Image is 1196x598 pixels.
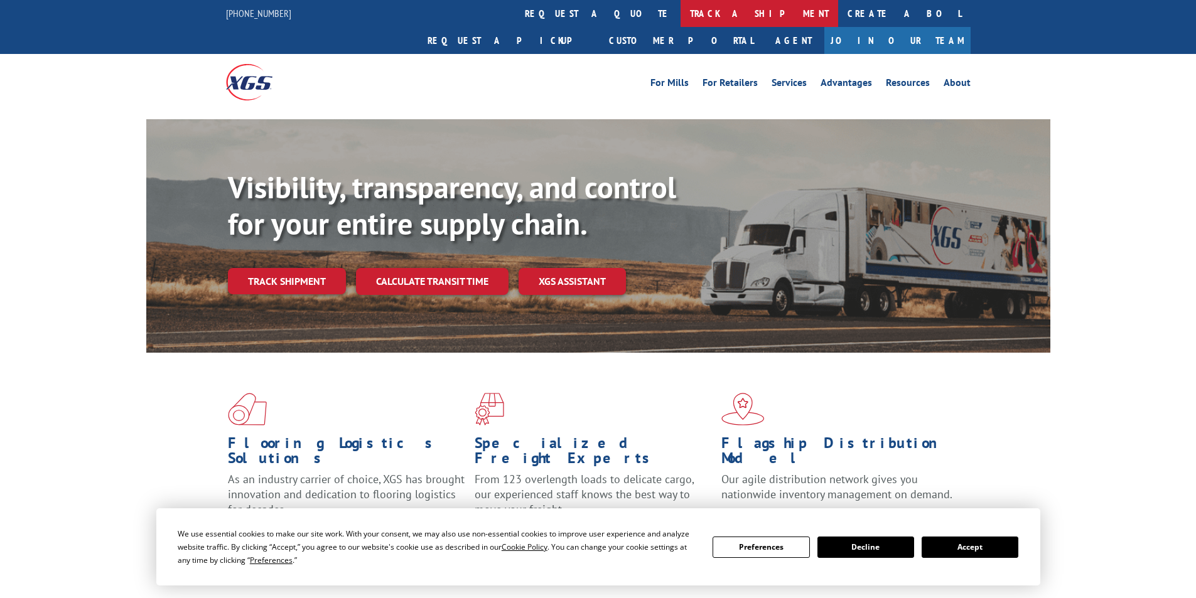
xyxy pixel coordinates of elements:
a: Resources [886,78,930,92]
span: Our agile distribution network gives you nationwide inventory management on demand. [721,472,952,501]
a: For Retailers [703,78,758,92]
h1: Specialized Freight Experts [475,435,712,472]
a: Agent [763,27,824,54]
a: Advantages [821,78,872,92]
img: xgs-icon-flagship-distribution-model-red [721,393,765,425]
a: For Mills [650,78,689,92]
a: Services [772,78,807,92]
div: We use essential cookies to make our site work. With your consent, we may also use non-essential ... [178,527,698,567]
a: About [944,78,971,92]
span: Preferences [250,555,293,565]
button: Preferences [713,537,809,558]
img: xgs-icon-total-supply-chain-intelligence-red [228,393,267,425]
a: Customer Portal [600,27,763,54]
button: Accept [922,537,1018,558]
b: Visibility, transparency, and control for your entire supply chain. [228,168,676,243]
a: Calculate transit time [356,268,509,295]
h1: Flagship Distribution Model [721,435,959,472]
span: Cookie Policy [502,542,547,552]
h1: Flooring Logistics Solutions [228,435,465,472]
img: xgs-icon-focused-on-flooring-red [475,393,504,425]
a: [PHONE_NUMBER] [226,7,291,19]
p: From 123 overlength loads to delicate cargo, our experienced staff knows the best way to move you... [475,472,712,528]
button: Decline [817,537,914,558]
div: Cookie Consent Prompt [156,508,1040,585]
span: As an industry carrier of choice, XGS has brought innovation and dedication to flooring logistics... [228,472,465,516]
a: Track shipment [228,268,346,294]
a: Request a pickup [418,27,600,54]
a: Join Our Team [824,27,971,54]
a: XGS ASSISTANT [519,268,626,295]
